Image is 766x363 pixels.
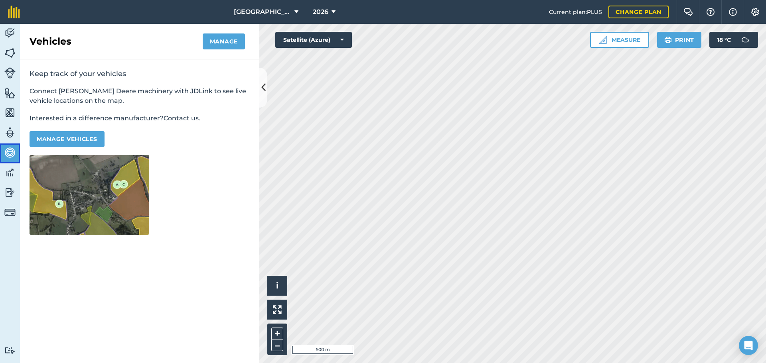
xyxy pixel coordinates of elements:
img: Four arrows, one pointing top left, one top right, one bottom right and the last bottom left [273,305,282,314]
p: Interested in a difference manufacturer? . [30,114,250,123]
img: svg+xml;base64,PD94bWwgdmVyc2lvbj0iMS4wIiBlbmNvZGluZz0idXRmLTgiPz4KPCEtLSBHZW5lcmF0b3I6IEFkb2JlIE... [737,32,753,48]
a: Contact us [164,114,199,122]
img: svg+xml;base64,PHN2ZyB4bWxucz0iaHR0cDovL3d3dy53My5vcmcvMjAwMC9zdmciIHdpZHRoPSIxOSIgaGVpZ2h0PSIyNC... [664,35,672,45]
button: Satellite (Azure) [275,32,352,48]
button: Manage [203,33,245,49]
p: Connect [PERSON_NAME] Deere machinery with JDLink to see live vehicle locations on the map. [30,86,250,106]
img: svg+xml;base64,PD94bWwgdmVyc2lvbj0iMS4wIiBlbmNvZGluZz0idXRmLTgiPz4KPCEtLSBHZW5lcmF0b3I6IEFkb2JlIE... [4,207,16,218]
img: svg+xml;base64,PD94bWwgdmVyc2lvbj0iMS4wIiBlbmNvZGluZz0idXRmLTgiPz4KPCEtLSBHZW5lcmF0b3I6IEFkb2JlIE... [4,67,16,78]
button: 18 °C [709,32,758,48]
img: svg+xml;base64,PD94bWwgdmVyc2lvbj0iMS4wIiBlbmNvZGluZz0idXRmLTgiPz4KPCEtLSBHZW5lcmF0b3I6IEFkb2JlIE... [4,186,16,198]
span: i [276,281,278,290]
button: Print [657,32,702,48]
span: Current plan : PLUS [549,8,602,16]
a: Change plan [608,6,669,18]
img: svg+xml;base64,PD94bWwgdmVyc2lvbj0iMS4wIiBlbmNvZGluZz0idXRmLTgiPz4KPCEtLSBHZW5lcmF0b3I6IEFkb2JlIE... [4,167,16,179]
div: Open Intercom Messenger [739,336,758,355]
button: + [271,328,283,339]
img: A question mark icon [706,8,715,16]
span: 18 ° C [717,32,731,48]
button: Manage vehicles [30,131,105,147]
button: – [271,339,283,351]
img: svg+xml;base64,PD94bWwgdmVyc2lvbj0iMS4wIiBlbmNvZGluZz0idXRmLTgiPz4KPCEtLSBHZW5lcmF0b3I6IEFkb2JlIE... [4,147,16,159]
img: svg+xml;base64,PHN2ZyB4bWxucz0iaHR0cDovL3d3dy53My5vcmcvMjAwMC9zdmciIHdpZHRoPSI1NiIgaGVpZ2h0PSI2MC... [4,107,16,119]
img: svg+xml;base64,PD94bWwgdmVyc2lvbj0iMS4wIiBlbmNvZGluZz0idXRmLTgiPz4KPCEtLSBHZW5lcmF0b3I6IEFkb2JlIE... [4,27,16,39]
span: [GEOGRAPHIC_DATA] [234,7,291,17]
img: svg+xml;base64,PHN2ZyB4bWxucz0iaHR0cDovL3d3dy53My5vcmcvMjAwMC9zdmciIHdpZHRoPSIxNyIgaGVpZ2h0PSIxNy... [729,7,737,17]
img: svg+xml;base64,PHN2ZyB4bWxucz0iaHR0cDovL3d3dy53My5vcmcvMjAwMC9zdmciIHdpZHRoPSI1NiIgaGVpZ2h0PSI2MC... [4,47,16,59]
button: i [267,276,287,296]
img: fieldmargin Logo [8,6,20,18]
button: Measure [590,32,649,48]
h2: Vehicles [30,35,71,48]
img: svg+xml;base64,PD94bWwgdmVyc2lvbj0iMS4wIiBlbmNvZGluZz0idXRmLTgiPz4KPCEtLSBHZW5lcmF0b3I6IEFkb2JlIE... [4,127,16,139]
img: svg+xml;base64,PD94bWwgdmVyc2lvbj0iMS4wIiBlbmNvZGluZz0idXRmLTgiPz4KPCEtLSBHZW5lcmF0b3I6IEFkb2JlIE... [4,347,16,354]
img: A cog icon [750,8,760,16]
img: Two speech bubbles overlapping with the left bubble in the forefront [683,8,693,16]
img: Ruler icon [599,36,607,44]
h2: Keep track of your vehicles [30,69,250,78]
span: 2026 [313,7,328,17]
img: svg+xml;base64,PHN2ZyB4bWxucz0iaHR0cDovL3d3dy53My5vcmcvMjAwMC9zdmciIHdpZHRoPSI1NiIgaGVpZ2h0PSI2MC... [4,87,16,99]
